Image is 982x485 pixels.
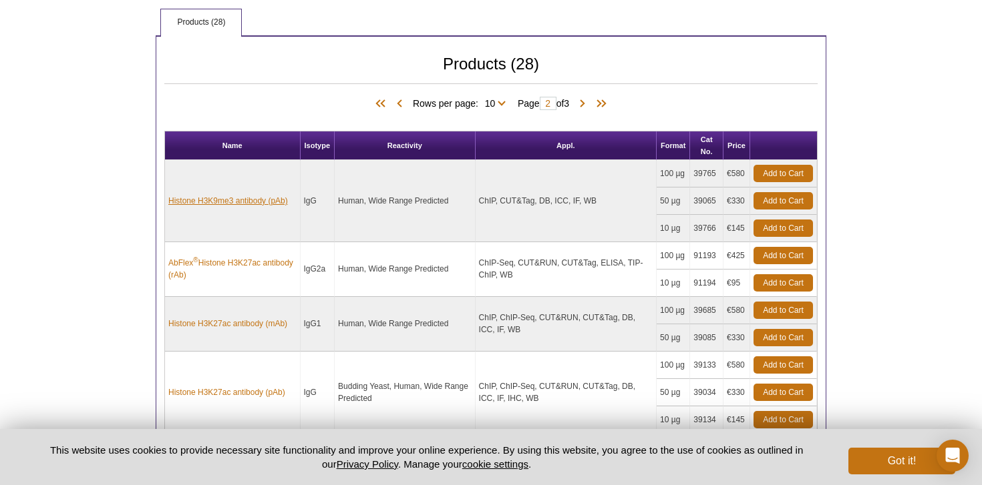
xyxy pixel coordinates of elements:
span: Rows per page: [413,96,511,109]
a: Products (28) [161,9,241,36]
button: Got it! [848,448,955,474]
a: Histone H3K9me3 antibody (pAb) [168,195,288,207]
a: Add to Cart [754,384,813,401]
td: €580 [723,297,750,324]
p: This website uses cookies to provide necessary site functionality and improve your online experie... [27,443,826,471]
td: 39685 [690,297,723,324]
td: IgG2a [301,242,335,297]
td: ChIP, CUT&Tag, DB, ICC, IF, WB [476,160,657,242]
span: Previous Page [393,97,406,111]
a: Add to Cart [754,274,813,292]
div: Open Intercom Messenger [937,440,969,472]
a: Privacy Policy [337,458,398,470]
span: Page of [511,97,576,110]
td: 100 µg [657,297,690,324]
td: €580 [723,352,750,379]
th: Name [165,131,301,160]
td: 50 µg [657,187,690,215]
a: Histone H3K27ac antibody (pAb) [168,386,285,398]
a: Add to Cart [754,356,813,374]
td: 39034 [690,379,723,406]
span: Last Page [589,97,609,111]
td: 91193 [690,242,723,270]
td: 39065 [690,187,723,215]
th: Cat No. [690,131,723,160]
td: €330 [723,324,750,352]
span: First Page [373,97,393,111]
td: ChIP, ChIP-Seq, CUT&RUN, CUT&Tag, DB, ICC, IF, IHC, WB [476,352,657,434]
td: 50 µg [657,324,690,352]
td: 100 µg [657,160,690,187]
td: Budding Yeast, Human, Wide Range Predicted [335,352,476,434]
td: IgG [301,160,335,242]
td: €580 [723,160,750,187]
th: Isotype [301,131,335,160]
a: AbFlex®Histone H3K27ac antibody (rAb) [168,257,297,281]
h2: Products (28) [164,58,818,84]
td: ChIP-Seq, CUT&RUN, CUT&Tag, ELISA, TIP-ChIP, WB [476,242,657,297]
td: €330 [723,379,750,406]
td: 39133 [690,352,723,379]
th: Format [657,131,690,160]
th: Price [723,131,750,160]
sup: ® [193,256,198,264]
td: Human, Wide Range Predicted [335,242,476,297]
a: Add to Cart [754,247,813,264]
a: Add to Cart [754,192,813,209]
td: Human, Wide Range Predicted [335,297,476,352]
a: Histone H3K27ac antibody (mAb) [168,318,287,330]
td: 10 µg [657,406,690,434]
a: Add to Cart [754,302,813,319]
button: cookie settings [462,458,528,470]
td: IgG1 [301,297,335,352]
td: €95 [723,270,750,297]
td: 39765 [690,160,723,187]
td: €145 [723,215,750,242]
td: Human, Wide Range Predicted [335,160,476,242]
a: Add to Cart [754,411,813,428]
td: 39766 [690,215,723,242]
td: 91194 [690,270,723,297]
td: 39085 [690,324,723,352]
td: 100 µg [657,352,690,379]
td: €145 [723,406,750,434]
td: 39134 [690,406,723,434]
th: Reactivity [335,131,476,160]
td: €425 [723,242,750,270]
td: IgG [301,352,335,434]
th: Appl. [476,131,657,160]
a: Add to Cart [754,329,813,346]
td: ChIP, ChIP-Seq, CUT&RUN, CUT&Tag, DB, ICC, IF, WB [476,297,657,352]
td: 10 µg [657,215,690,242]
a: Add to Cart [754,165,813,182]
td: 10 µg [657,270,690,297]
td: 50 µg [657,379,690,406]
a: Add to Cart [754,219,813,237]
span: Next Page [576,97,589,111]
span: 3 [564,98,569,109]
td: 100 µg [657,242,690,270]
td: €330 [723,187,750,215]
